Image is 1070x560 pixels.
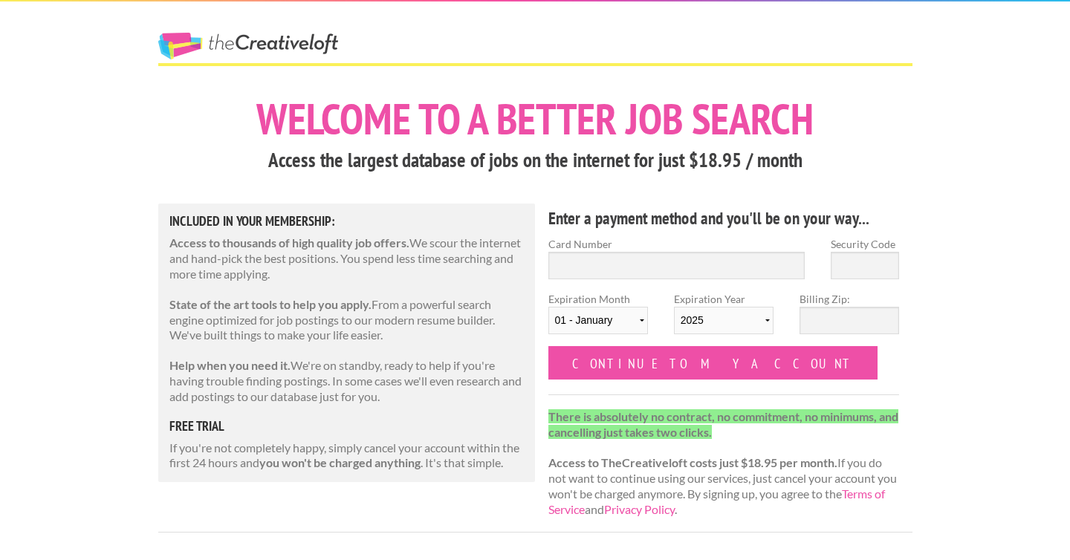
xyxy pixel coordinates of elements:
a: The Creative Loft [158,33,338,59]
strong: State of the art tools to help you apply. [169,297,372,311]
h1: Welcome to a better job search [158,97,912,140]
a: Privacy Policy [604,502,675,516]
select: Expiration Year [674,307,774,334]
strong: Access to thousands of high quality job offers. [169,235,409,250]
label: Security Code [831,236,899,252]
strong: you won't be charged anything [259,455,421,469]
h5: Included in Your Membership: [169,215,525,228]
p: If you do not want to continue using our services, just cancel your account you won't be charged ... [548,409,900,518]
label: Expiration Year [674,291,774,346]
p: From a powerful search engine optimized for job postings to our modern resume builder. We've buil... [169,297,525,343]
label: Billing Zip: [800,291,899,307]
p: If you're not completely happy, simply cancel your account within the first 24 hours and . It's t... [169,440,525,472]
strong: Access to TheCreativeloft costs just $18.95 per month. [548,455,837,469]
input: Continue to my account [548,346,878,380]
p: We're on standby, ready to help if you're having trouble finding postings. In some cases we'll ev... [169,358,525,404]
label: Card Number [548,236,805,252]
p: We scour the internet and hand-pick the best positions. You spend less time searching and more ti... [169,235,525,281]
h4: Enter a payment method and you'll be on your way... [548,206,900,230]
strong: There is absolutely no contract, no commitment, no minimums, and cancelling just takes two clicks. [548,409,898,439]
h3: Access the largest database of jobs on the internet for just $18.95 / month [158,146,912,175]
select: Expiration Month [548,307,648,334]
a: Terms of Service [548,486,885,516]
h5: free trial [169,420,525,433]
label: Expiration Month [548,291,648,346]
strong: Help when you need it. [169,358,291,372]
